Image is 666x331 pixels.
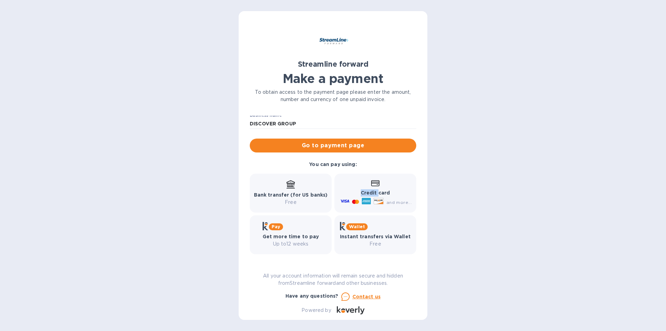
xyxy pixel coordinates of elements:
span: Go to payment page [255,141,411,150]
p: Free [254,199,328,206]
b: Pay [272,224,280,229]
b: Get more time to pay [263,234,319,239]
b: Credit card [361,190,390,196]
p: All your account information will remain secure and hidden from Streamline forward and other busi... [250,272,416,287]
b: Wallet [349,224,365,229]
p: Up to 12 weeks [263,240,319,248]
h1: Make a payment [250,71,416,86]
label: Business name [250,114,282,118]
b: Streamline forward [298,60,368,68]
u: Contact us [352,294,381,299]
p: Free [340,240,411,248]
b: You can pay using: [309,162,357,167]
button: Go to payment page [250,139,416,152]
b: Have any questions? [285,293,339,299]
input: Enter business name [250,118,416,129]
span: and more... [386,200,412,205]
p: Powered by [301,307,331,314]
p: To obtain access to the payment page please enter the amount, number and currency of one unpaid i... [250,89,416,103]
b: Bank transfer (for US banks) [254,192,328,198]
b: Instant transfers via Wallet [340,234,411,239]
